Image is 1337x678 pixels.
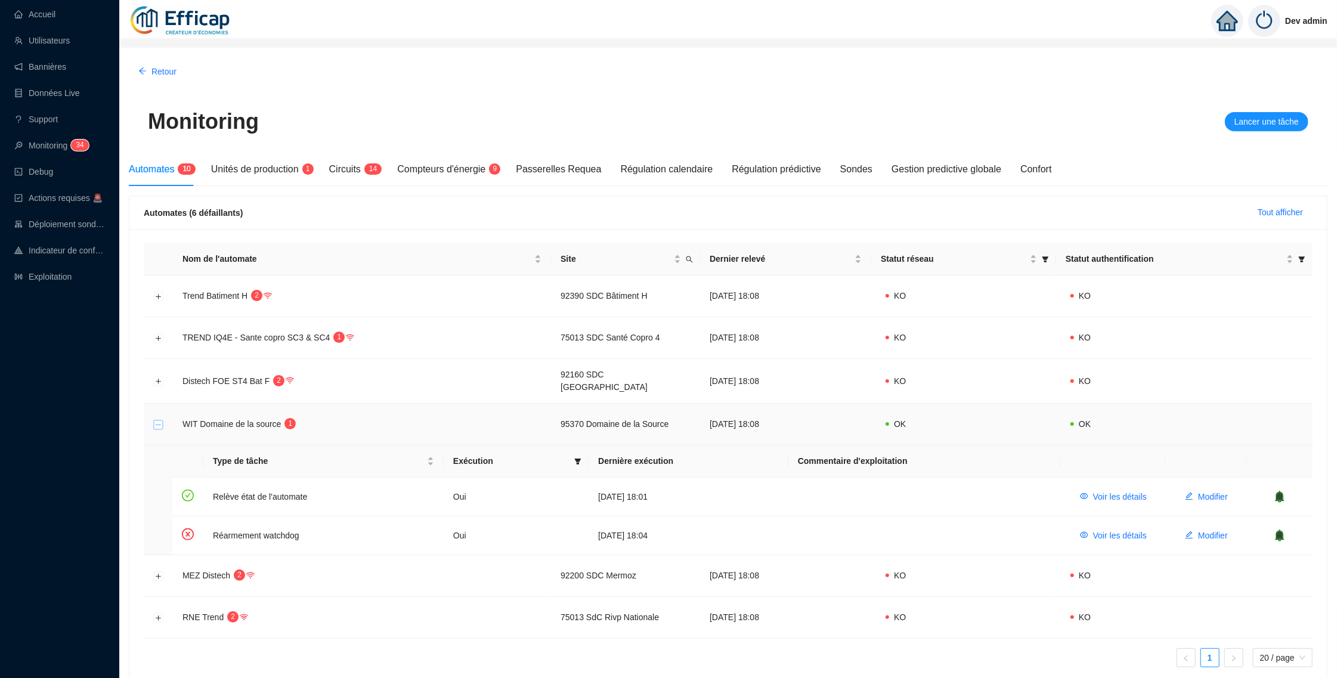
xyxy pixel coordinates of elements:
[1200,648,1220,667] li: 1
[397,164,485,174] span: Compteurs d'énergie
[364,163,382,175] sup: 14
[29,193,103,203] span: Actions requises 🚨
[329,164,361,174] span: Circuits
[574,458,581,465] span: filter
[1079,612,1091,622] span: KO
[182,528,194,540] span: close-circle
[213,455,425,468] span: Type de tâche
[561,333,660,342] span: 75013 SDC Santé Copro 4
[182,571,230,580] span: MEZ Distech
[1079,333,1091,342] span: KO
[14,141,85,150] a: monitorMonitoring34
[76,141,80,149] span: 3
[237,571,242,579] span: 2
[154,292,163,301] button: Développer la ligne
[14,10,55,19] a: homeAccueil
[683,250,695,268] span: search
[187,165,191,173] span: 0
[589,478,788,516] td: [DATE] 18:01
[1274,491,1286,503] span: bell
[231,612,235,621] span: 2
[1079,376,1091,386] span: KO
[277,376,281,385] span: 2
[1248,203,1313,222] button: Tout afficher
[561,419,669,429] span: 95370 Domaine de la Source
[1258,206,1303,219] span: Tout afficher
[1177,648,1196,667] li: Page précédente
[1020,162,1051,177] div: Confort
[1042,256,1049,263] span: filter
[182,612,224,622] span: RNE Trend
[1175,487,1237,506] button: Modifier
[1296,250,1308,268] span: filter
[182,291,247,301] span: Trend Batiment H
[1185,492,1193,500] span: edit
[338,333,342,341] span: 1
[182,376,270,386] span: Distech FOE ST4 Bat F
[255,291,259,299] span: 2
[1224,648,1243,667] button: right
[154,571,163,581] button: Développer la ligne
[369,165,373,173] span: 1
[1079,571,1091,580] span: KO
[871,243,1056,275] th: Statut réseau
[333,332,345,343] sup: 1
[1080,492,1088,500] span: eye
[14,114,58,124] a: questionSupport
[154,377,163,386] button: Développer la ligne
[148,110,259,134] span: Monitoring
[686,256,693,263] span: search
[129,164,174,174] span: Automates
[264,292,272,300] span: wifi
[1183,655,1190,662] span: left
[14,88,80,98] a: databaseDonnées Live
[1056,243,1313,275] th: Statut authentification
[1260,649,1305,667] span: 20 / page
[284,418,296,429] sup: 1
[621,162,713,177] div: Régulation calendaire
[14,167,53,177] a: codeDebug
[710,253,852,265] span: Dernier relevé
[1093,491,1147,503] span: Voir les détails
[561,571,636,580] span: 92200 SDC Mermoz
[700,597,871,639] td: [DATE] 18:08
[881,253,1027,265] span: Statut réseau
[129,62,186,81] button: Retour
[894,333,906,342] span: KO
[561,253,671,265] span: Site
[373,165,377,173] span: 4
[1093,530,1147,542] span: Voir les détails
[840,162,872,177] div: Sondes
[273,375,284,386] sup: 2
[1298,256,1305,263] span: filter
[453,455,570,468] span: Exécution
[178,163,195,175] sup: 10
[80,141,84,149] span: 4
[892,162,1001,177] div: Gestion predictive globale
[14,194,23,202] span: check-square
[700,317,871,359] td: [DATE] 18:08
[251,290,262,301] sup: 2
[154,613,163,623] button: Développer la ligne
[1230,655,1237,662] span: right
[182,419,281,429] span: WIT Domaine de la source
[1070,487,1156,506] button: Voir les détails
[211,164,299,174] span: Unités de production
[788,445,1061,478] th: Commentaire d'exploitation
[561,370,648,392] span: 92160 SDC [GEOGRAPHIC_DATA]
[700,555,871,597] td: [DATE] 18:08
[1217,10,1238,32] span: home
[203,478,444,516] td: Relève état de l'automate
[1079,291,1091,301] span: KO
[1039,250,1051,268] span: filter
[732,162,821,177] div: Régulation prédictive
[1080,531,1088,539] span: eye
[286,376,294,385] span: wifi
[1248,5,1280,37] img: power
[203,516,444,555] td: Réarmement watchdog
[182,165,187,173] span: 1
[182,490,194,501] span: check-circle
[589,516,788,555] td: [DATE] 18:04
[1079,419,1091,429] span: OK
[516,162,601,177] div: Passerelles Requea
